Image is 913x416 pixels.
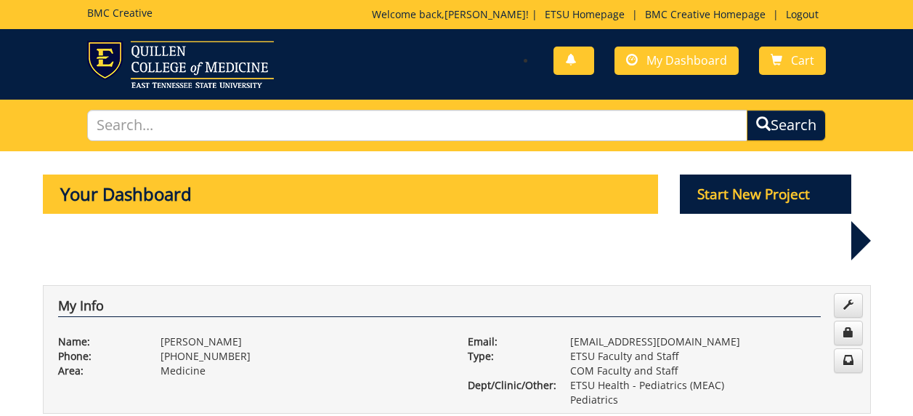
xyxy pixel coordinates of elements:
[445,7,526,21] a: [PERSON_NAME]
[570,393,856,407] p: Pediatrics
[58,364,139,378] p: Area:
[468,335,548,349] p: Email:
[161,364,446,378] p: Medicine
[468,349,548,364] p: Type:
[638,7,773,21] a: BMC Creative Homepage
[87,41,274,88] img: ETSU logo
[614,47,739,75] a: My Dashboard
[468,378,548,393] p: Dept/Clinic/Other:
[58,335,139,349] p: Name:
[680,175,851,214] p: Start New Project
[759,47,826,75] a: Cart
[834,348,863,373] a: Change Communication Preferences
[161,349,446,364] p: [PHONE_NUMBER]
[161,335,446,349] p: [PERSON_NAME]
[372,7,826,22] p: Welcome back, ! | | |
[779,7,826,21] a: Logout
[747,110,826,141] button: Search
[58,299,821,318] h4: My Info
[646,52,727,68] span: My Dashboard
[537,7,632,21] a: ETSU Homepage
[834,321,863,345] a: Change Password
[680,188,851,202] a: Start New Project
[570,335,856,349] p: [EMAIL_ADDRESS][DOMAIN_NAME]
[87,7,153,18] h5: BMC Creative
[570,349,856,364] p: ETSU Faculty and Staff
[834,293,863,318] a: Edit Info
[791,52,814,68] span: Cart
[87,110,748,141] input: Search...
[570,364,856,378] p: COM Faculty and Staff
[58,349,139,364] p: Phone:
[43,175,659,214] p: Your Dashboard
[570,378,856,393] p: ETSU Health - Pediatrics (MEAC)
